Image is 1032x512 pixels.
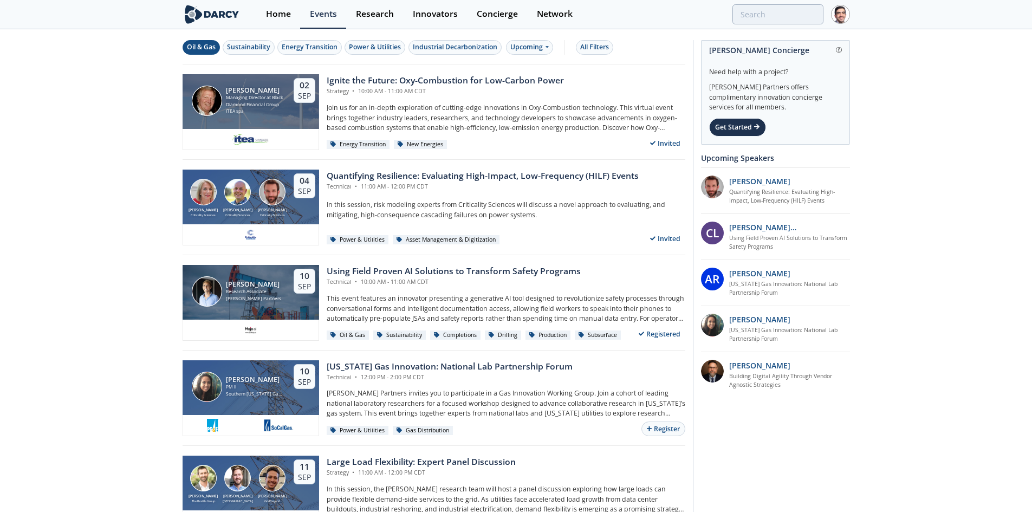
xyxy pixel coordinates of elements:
div: Sustainability [227,42,270,52]
div: 10 [298,366,311,377]
div: Technical 11:00 AM - 12:00 PM CDT [327,183,639,191]
img: P3oGsdP3T1ZY1PVH95Iw [701,314,724,336]
p: [PERSON_NAME] Partners invites you to participate in a Gas Innovation Working Group. Join a cohor... [327,388,685,418]
div: Sep [298,282,311,291]
img: 1677103519379-image%20%2885%29.png [263,419,295,432]
button: All Filters [576,40,613,55]
div: Upcoming Speakers [701,148,850,167]
div: Sep [298,91,311,101]
a: Susan Ginsburg [PERSON_NAME] Criticality Sciences Ben Ruddell [PERSON_NAME] Criticality Sciences ... [183,170,685,245]
img: Ben Ruddell [224,179,251,205]
p: [PERSON_NAME] [729,268,790,279]
div: [PERSON_NAME] [255,208,290,213]
div: Sep [298,472,311,482]
div: Criticality Sciences [186,213,221,217]
div: New Energies [394,140,447,150]
div: Power & Utilities [327,426,389,436]
div: Home [266,10,291,18]
img: c99e3ca0-ae72-4bf9-a710-a645b1189d83 [244,323,257,336]
img: Sheryldean Garcia [192,372,222,402]
div: Subsurface [575,330,621,340]
button: Power & Utilities [345,40,405,55]
input: Advanced Search [732,4,823,24]
div: Asset Management & Digitization [393,235,500,245]
div: Innovators [413,10,458,18]
img: Patrick Imeson [192,86,222,116]
div: 11 [298,462,311,472]
img: Profile [831,5,850,24]
div: Ignite the Future: Oxy-Combustion for Low-Carbon Power [327,74,564,87]
a: Quantifying Resilience: Evaluating High-Impact, Low-Frequency (HILF) Events [729,188,850,205]
div: The Brattle Group [186,499,221,503]
div: Need help with a project? [709,60,842,77]
div: [PERSON_NAME] [186,208,221,213]
div: Managing Director at Black Diamond Financial Group [226,94,284,108]
div: Using Field Proven AI Solutions to Transform Safety Programs [327,265,581,278]
img: Nick Guay [259,465,285,491]
iframe: chat widget [986,469,1021,501]
a: Using Field Proven AI Solutions to Transform Safety Programs [729,234,850,251]
img: 90f9c750-37bc-4a35-8c39-e7b0554cf0e9 [701,176,724,198]
div: 02 [298,80,311,91]
div: Energy Transition [327,140,390,150]
div: Strategy 11:00 AM - 12:00 PM CDT [327,469,516,477]
div: Criticality Sciences [255,213,290,217]
span: • [351,469,356,476]
div: Technical 10:00 AM - 11:00 AM CDT [327,278,581,287]
a: Patrick Imeson [PERSON_NAME] Managing Director at Black Diamond Financial Group ITEA spa 02 Sep I... [183,74,685,150]
div: Criticality Sciences [220,213,255,217]
button: Industrial Decarbonization [408,40,502,55]
div: Production [525,330,571,340]
div: Energy Transition [282,42,337,52]
div: GridBeyond [255,499,290,503]
div: [PERSON_NAME] Partners offers complimentary innovation concierge services for all members. [709,77,842,113]
div: [PERSON_NAME] [226,87,284,94]
div: Registered [634,327,685,341]
div: Drilling [485,330,522,340]
img: 48404825-f0c3-46ee-9294-8fbfebb3d474 [701,360,724,383]
img: Tyler Norris [224,465,251,491]
button: Sustainability [223,40,275,55]
div: Oil & Gas [327,330,369,340]
p: In this session, risk modeling experts from Criticality Sciences will discuss a novel approach to... [327,200,685,220]
div: Quantifying Resilience: Evaluating High-Impact, Low-Frequency (HILF) Events [327,170,639,183]
div: All Filters [580,42,609,52]
div: Events [310,10,337,18]
div: Sustainability [373,330,426,340]
span: • [353,183,359,190]
div: Oil & Gas [187,42,216,52]
div: [PERSON_NAME] Concierge [709,41,842,60]
div: Invited [645,232,685,245]
img: e2203200-5b7a-4eed-a60e-128142053302 [232,133,270,146]
div: Sep [298,377,311,387]
div: Get Started [709,118,766,137]
a: [US_STATE] Gas Innovation: National Lab Partnership Forum [729,326,850,344]
div: Industrial Decarbonization [413,42,497,52]
div: Large Load Flexibility: Expert Panel Discussion [327,456,516,469]
p: Join us for an in-depth exploration of cutting-edge innovations in Oxy-Combustion technology. Thi... [327,103,685,133]
a: Juan Mayol [PERSON_NAME] Research Associate [PERSON_NAME] Partners 10 Sep Using Field Proven AI S... [183,265,685,341]
div: PM II [226,384,284,391]
div: Sep [298,186,311,196]
div: [PERSON_NAME] [226,376,284,384]
img: Susan Ginsburg [190,179,217,205]
div: AR [701,268,724,290]
div: [US_STATE] Gas Innovation: National Lab Partnership Forum [327,360,573,373]
span: • [353,278,359,286]
p: This event features an innovator presenting a generative AI tool designed to revolutionize safety... [327,294,685,323]
div: Power & Utilities [349,42,401,52]
div: Completions [430,330,481,340]
div: [PERSON_NAME] [186,494,221,500]
div: Southern [US_STATE] Gas Company [226,391,284,398]
button: Oil & Gas [183,40,220,55]
div: Research Associate [226,288,281,295]
div: CL [701,222,724,244]
a: Building Digital Agility Through Vendor Agnostic Strategies [729,372,850,390]
img: f59c13b7-8146-4c0f-b540-69d0cf6e4c34 [244,228,257,241]
div: Upcoming [506,40,553,55]
button: Register [641,422,685,436]
div: Technical 12:00 PM - 2:00 PM CDT [327,373,573,382]
div: [PERSON_NAME] [255,494,290,500]
div: Gas Distribution [393,426,453,436]
div: Concierge [477,10,518,18]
